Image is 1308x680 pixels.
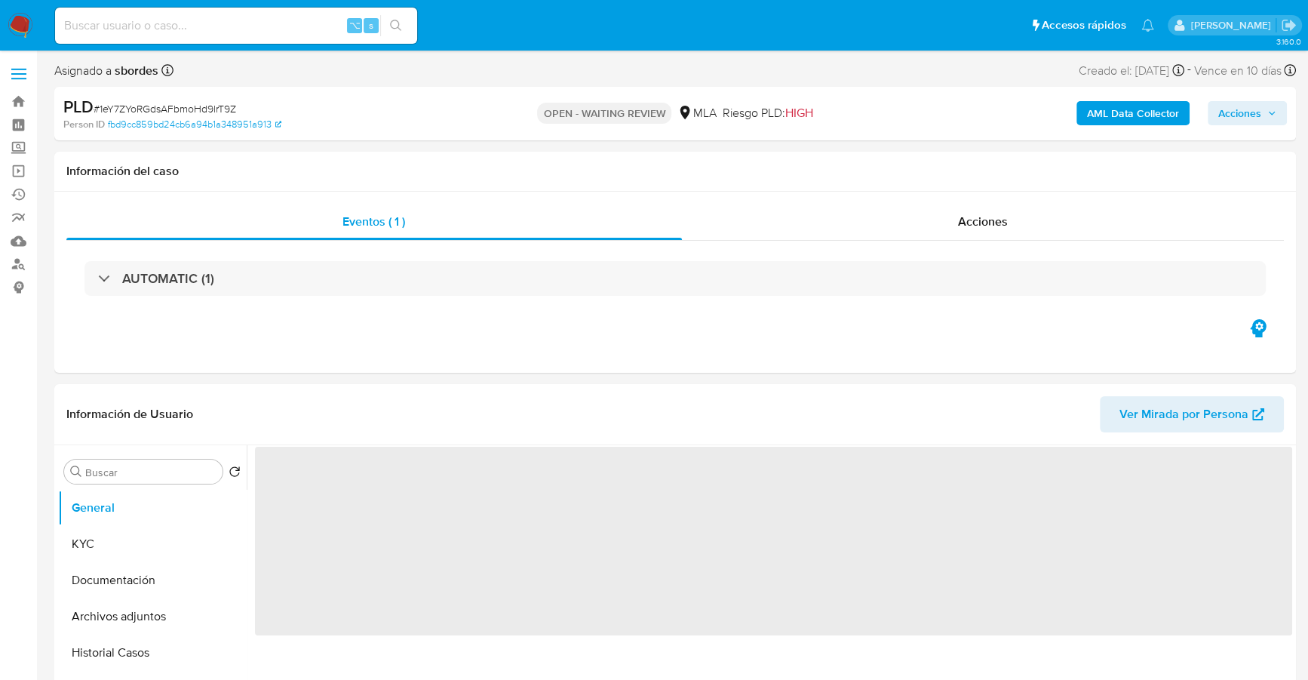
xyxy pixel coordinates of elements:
[1218,101,1261,125] span: Acciones
[1190,18,1276,32] p: stefania.bordes@mercadolibre.com
[1079,60,1184,81] div: Creado el: [DATE]
[348,18,360,32] span: ⌥
[94,101,236,116] span: # 1eY7ZYoRGdsAFbmoHd9lrT9Z
[1141,19,1154,32] a: Notificaciones
[342,213,405,230] span: Eventos ( 1 )
[55,16,417,35] input: Buscar usuario o caso...
[70,466,82,478] button: Buscar
[369,18,373,32] span: s
[722,105,812,122] span: Riesgo PLD:
[677,105,716,122] div: MLA
[63,118,105,131] b: Person ID
[255,447,1292,635] span: ‌
[1100,396,1284,432] button: Ver Mirada por Persona
[229,466,241,482] button: Volver al orden por defecto
[58,562,247,598] button: Documentación
[122,270,214,287] h3: AUTOMATIC (1)
[112,62,158,79] b: sbordes
[84,261,1266,296] div: AUTOMATIC (1)
[58,490,247,526] button: General
[1076,101,1190,125] button: AML Data Collector
[1119,396,1248,432] span: Ver Mirada por Persona
[63,94,94,118] b: PLD
[108,118,281,131] a: fbd9cc859bd24cb6a94b1a348951a913
[958,213,1008,230] span: Acciones
[1281,17,1297,33] a: Salir
[66,164,1284,179] h1: Información del caso
[1194,63,1282,79] span: Vence en 10 días
[380,15,411,36] button: search-icon
[58,526,247,562] button: KYC
[1208,101,1287,125] button: Acciones
[784,104,812,122] span: HIGH
[58,635,247,671] button: Historial Casos
[58,598,247,635] button: Archivos adjuntos
[1087,101,1179,125] b: AML Data Collector
[1187,60,1191,81] span: -
[66,407,193,422] h1: Información de Usuario
[537,103,671,124] p: OPEN - WAITING REVIEW
[54,63,158,79] span: Asignado a
[85,466,216,479] input: Buscar
[1042,17,1126,33] span: Accesos rápidos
